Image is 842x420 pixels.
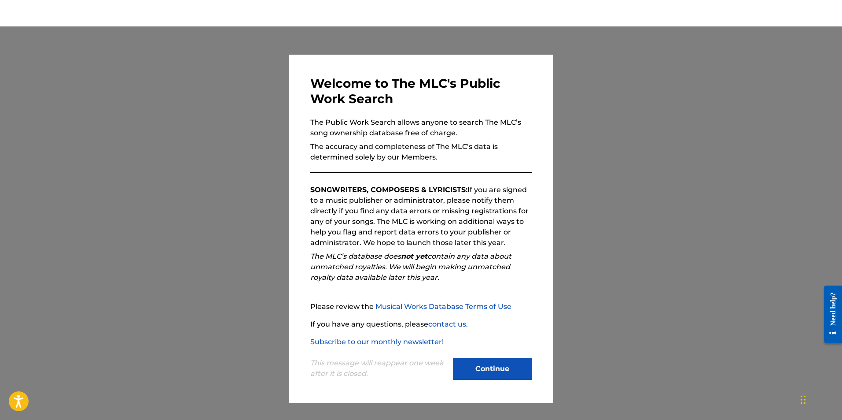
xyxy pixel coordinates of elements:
p: This message will reappear one week after it is closed. [310,358,448,379]
a: contact us [428,320,466,328]
p: If you have any questions, please . [310,319,532,330]
p: If you are signed to a music publisher or administrator, please notify them directly if you find ... [310,185,532,248]
strong: SONGWRITERS, COMPOSERS & LYRICISTS: [310,186,467,194]
h3: Welcome to The MLC's Public Work Search [310,76,532,107]
button: Continue [453,358,532,380]
a: Subscribe to our monthly newsletter! [310,338,444,346]
div: Drag [801,387,806,413]
p: Please review the [310,301,532,312]
p: The accuracy and completeness of The MLC’s data is determined solely by our Members. [310,141,532,163]
a: Musical Works Database Terms of Use [375,302,511,311]
em: The MLC’s database does contain any data about unmatched royalties. We will begin making unmatche... [310,252,511,282]
p: The Public Work Search allows anyone to search The MLC’s song ownership database free of charge. [310,117,532,138]
strong: not yet [401,252,427,260]
iframe: Resource Center [817,279,842,350]
iframe: Chat Widget [798,378,842,420]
